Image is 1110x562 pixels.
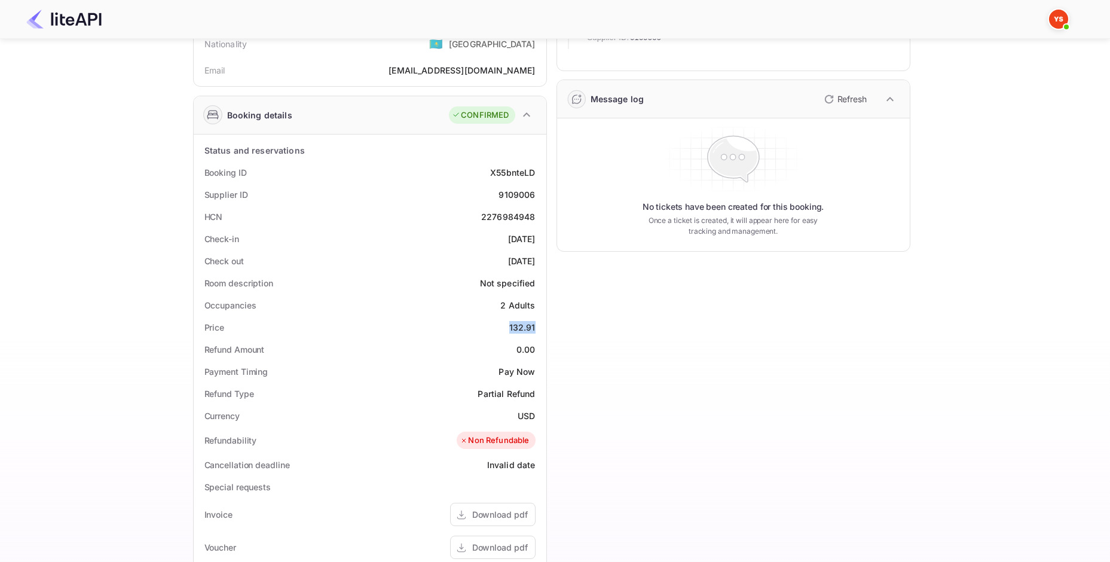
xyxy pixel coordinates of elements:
div: USD [518,410,535,422]
div: Status and reservations [204,144,305,157]
p: Refresh [837,93,867,105]
button: Refresh [817,90,872,109]
div: Message log [591,93,644,105]
div: Room description [204,277,273,289]
div: Pay Now [499,365,535,378]
div: Email [204,64,225,77]
div: Cancellation deadline [204,459,290,471]
img: LiteAPI Logo [26,10,102,29]
div: Download pdf [472,508,528,521]
div: Refundability [204,434,257,447]
div: Not specified [480,277,536,289]
div: [DATE] [508,233,536,245]
div: CONFIRMED [452,109,509,121]
div: Check out [204,255,244,267]
div: 132.91 [509,321,536,334]
div: Voucher [204,541,236,554]
div: X55bnteLD [490,166,535,179]
div: Supplier ID [204,188,248,201]
div: [EMAIL_ADDRESS][DOMAIN_NAME] [389,64,535,77]
p: Once a ticket is created, it will appear here for easy tracking and management. [639,215,828,237]
div: 2276984948 [481,210,536,223]
div: Download pdf [472,541,528,554]
div: Occupancies [204,299,256,311]
div: 2 Adults [500,299,535,311]
div: [GEOGRAPHIC_DATA] [449,38,536,50]
div: Currency [204,410,240,422]
div: Booking details [227,109,292,121]
div: Payment Timing [204,365,268,378]
div: [DATE] [508,255,536,267]
div: Refund Amount [204,343,265,356]
p: No tickets have been created for this booking. [643,201,824,213]
span: United States [429,33,443,54]
div: Refund Type [204,387,254,400]
div: 9109006 [499,188,535,201]
div: HCN [204,210,223,223]
div: 0.00 [516,343,536,356]
div: Invalid date [487,459,536,471]
div: Special requests [204,481,271,493]
div: Price [204,321,225,334]
div: Invoice [204,508,233,521]
div: Partial Refund [478,387,535,400]
div: Check-in [204,233,239,245]
img: Yandex Support [1049,10,1068,29]
div: Booking ID [204,166,247,179]
div: Nationality [204,38,247,50]
div: Non Refundable [460,435,529,447]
